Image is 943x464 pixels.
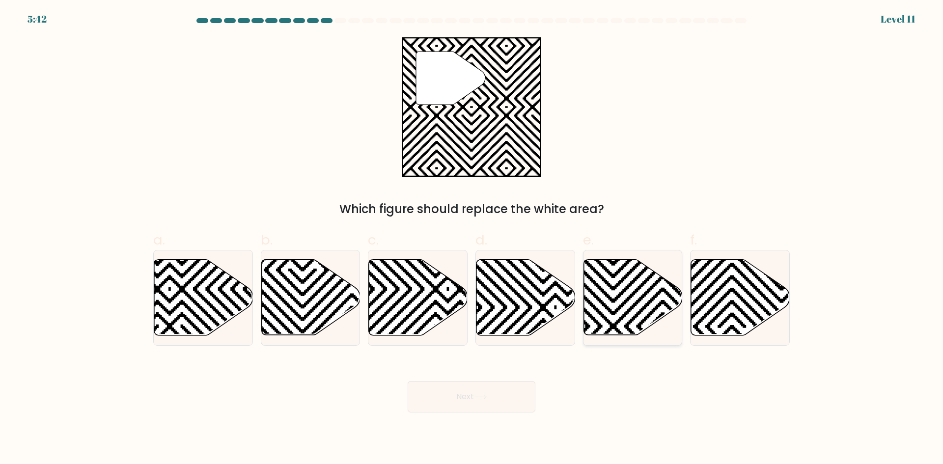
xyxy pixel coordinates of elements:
[416,52,485,105] g: "
[159,200,784,218] div: Which figure should replace the white area?
[690,230,697,249] span: f.
[153,230,165,249] span: a.
[881,12,915,27] div: Level 11
[28,12,47,27] div: 5:42
[583,230,594,249] span: e.
[368,230,379,249] span: c.
[475,230,487,249] span: d.
[261,230,273,249] span: b.
[408,381,535,412] button: Next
